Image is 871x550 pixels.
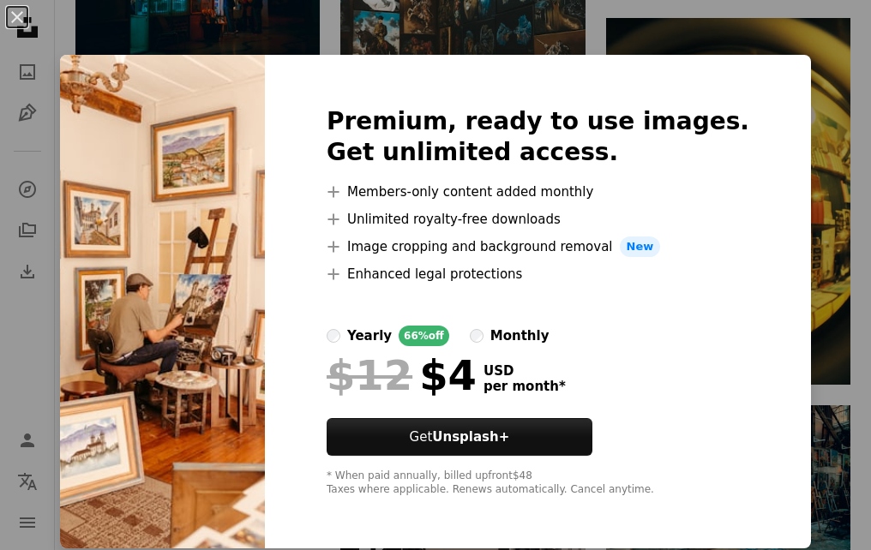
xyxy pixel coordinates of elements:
[327,236,749,257] li: Image cropping and background removal
[470,329,484,343] input: monthly
[484,363,566,379] span: USD
[327,353,477,398] div: $4
[327,264,749,284] li: Enhanced legal protections
[432,429,509,445] strong: Unsplash+
[60,55,265,548] img: premium_photo-1679634980848-3eac70956469
[327,106,749,168] h2: Premium, ready to use images. Get unlimited access.
[620,236,661,257] span: New
[399,326,449,346] div: 66% off
[327,469,749,497] div: * When paid annually, billed upfront $48 Taxes where applicable. Renews automatically. Cancel any...
[327,329,340,343] input: yearly66%off
[484,379,566,394] span: per month *
[327,353,412,398] span: $12
[327,182,749,202] li: Members-only content added monthly
[327,418,592,456] button: GetUnsplash+
[490,326,550,346] div: monthly
[347,326,392,346] div: yearly
[327,209,749,230] li: Unlimited royalty-free downloads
